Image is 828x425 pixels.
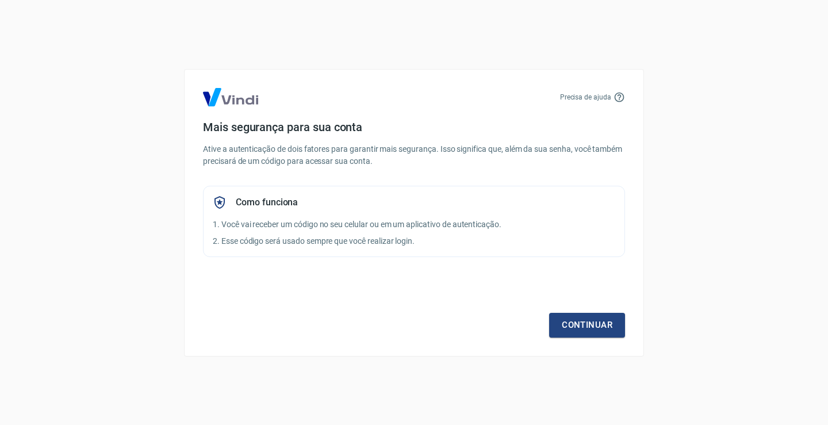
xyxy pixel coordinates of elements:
p: Precisa de ajuda [560,92,611,102]
p: 2. Esse código será usado sempre que você realizar login. [213,235,615,247]
p: Ative a autenticação de dois fatores para garantir mais segurança. Isso significa que, além da su... [203,143,625,167]
img: Logo Vind [203,88,258,106]
h5: Como funciona [236,197,298,208]
h4: Mais segurança para sua conta [203,120,625,134]
a: Continuar [549,313,625,337]
p: 1. Você vai receber um código no seu celular ou em um aplicativo de autenticação. [213,219,615,231]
